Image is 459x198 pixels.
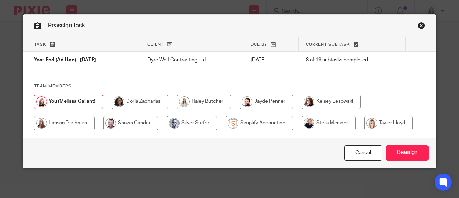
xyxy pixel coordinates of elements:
[418,22,425,32] a: Close this dialog window
[34,58,96,63] span: Year End (Ad Hoc) - [DATE]
[48,23,85,28] span: Reassign task
[147,56,236,64] p: Dyre Wolf Contracting Ltd.
[306,42,350,46] span: Current subtask
[251,42,267,46] span: Due by
[344,145,382,161] a: Close this dialog window
[34,83,425,89] h4: Team members
[251,56,292,64] p: [DATE]
[299,52,406,69] td: 8 of 19 subtasks completed
[147,42,164,46] span: Client
[34,42,46,46] span: Task
[386,145,429,161] input: Reassign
